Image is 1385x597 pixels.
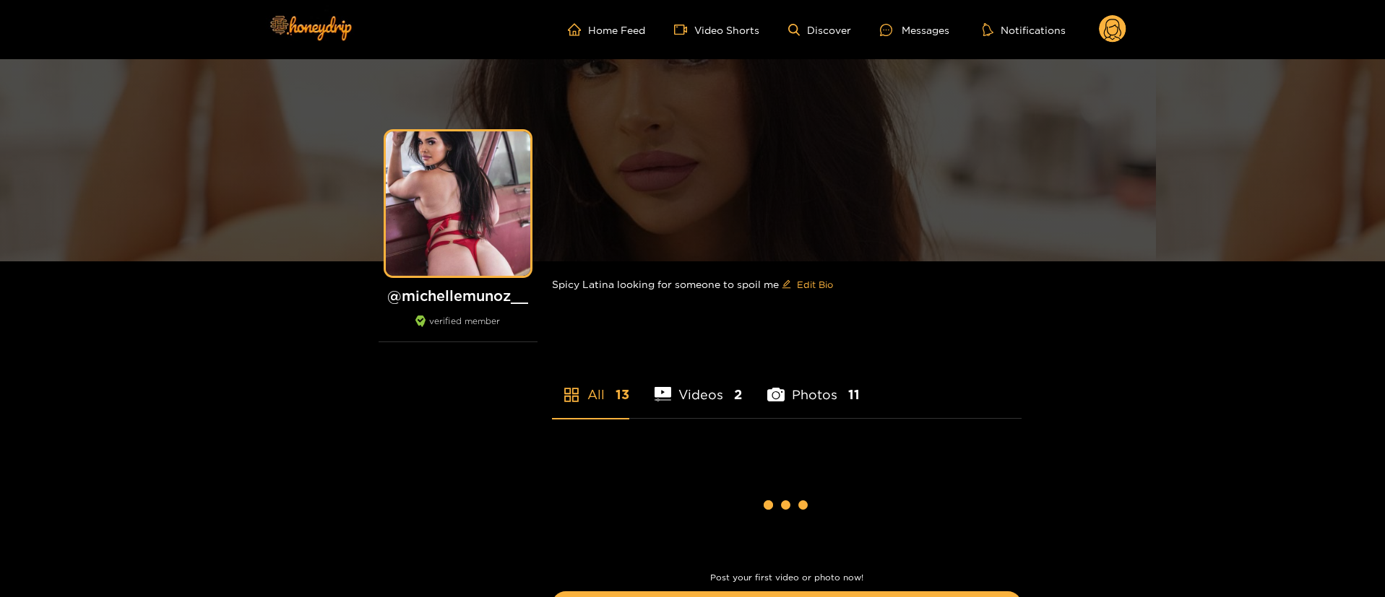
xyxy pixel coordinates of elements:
[767,353,860,418] li: Photos
[674,23,759,36] a: Video Shorts
[552,261,1022,308] div: Spicy Latina looking for someone to spoil me
[788,24,851,36] a: Discover
[655,353,743,418] li: Videos
[734,385,742,404] span: 2
[797,277,833,292] span: Edit Bio
[563,386,580,404] span: appstore
[568,23,588,36] span: home
[552,353,629,418] li: All
[978,22,1070,37] button: Notifications
[782,279,791,290] span: edit
[552,572,1022,583] p: Post your first video or photo now!
[779,273,836,296] button: editEdit Bio
[379,315,538,342] div: verified member
[880,22,949,38] div: Messages
[848,385,860,404] span: 11
[616,385,629,404] span: 13
[568,23,645,36] a: Home Feed
[674,23,694,36] span: video-camera
[379,287,538,305] h1: @ michellemunoz__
